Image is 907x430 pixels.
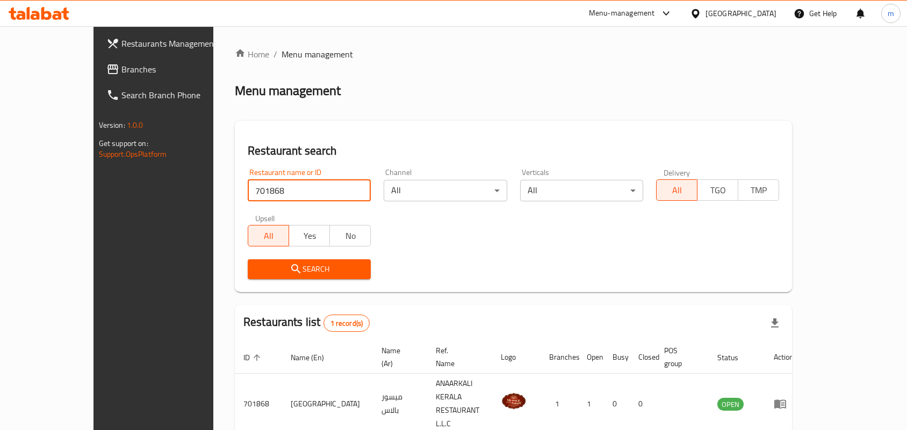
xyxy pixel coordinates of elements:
[293,228,326,244] span: Yes
[255,214,275,222] label: Upsell
[248,225,289,246] button: All
[656,179,697,201] button: All
[253,228,285,244] span: All
[717,398,744,411] span: OPEN
[697,179,738,201] button: TGO
[127,118,143,132] span: 1.0.0
[248,143,779,159] h2: Restaurant search
[121,89,236,101] span: Search Branch Phone
[256,263,362,276] span: Search
[520,180,643,201] div: All
[99,118,125,132] span: Version:
[98,82,245,108] a: Search Branch Phone
[324,318,370,329] span: 1 record(s)
[630,341,656,374] th: Closed
[289,225,330,246] button: Yes
[706,8,776,19] div: [GEOGRAPHIC_DATA]
[664,344,696,370] span: POS group
[121,37,236,50] span: Restaurants Management
[743,183,775,198] span: TMP
[121,63,236,76] span: Branches
[762,310,788,336] div: Export file
[329,225,371,246] button: No
[282,48,353,61] span: Menu management
[323,315,370,332] div: Total records count
[384,180,507,201] div: All
[334,228,366,244] span: No
[717,398,744,411] div: OPEN
[702,183,734,198] span: TGO
[578,341,604,374] th: Open
[99,147,167,161] a: Support.OpsPlatform
[243,351,264,364] span: ID
[589,7,655,20] div: Menu-management
[235,48,792,61] nav: breadcrumb
[541,341,578,374] th: Branches
[492,341,541,374] th: Logo
[248,180,371,201] input: Search for restaurant name or ID..
[291,351,338,364] span: Name (En)
[248,259,371,279] button: Search
[235,82,341,99] h2: Menu management
[774,397,794,410] div: Menu
[273,48,277,61] li: /
[717,351,752,364] span: Status
[243,314,370,332] h2: Restaurants list
[98,31,245,56] a: Restaurants Management
[436,344,479,370] span: Ref. Name
[664,169,690,176] label: Delivery
[99,136,148,150] span: Get support on:
[604,341,630,374] th: Busy
[381,344,414,370] span: Name (Ar)
[661,183,693,198] span: All
[98,56,245,82] a: Branches
[765,341,802,374] th: Action
[235,48,269,61] a: Home
[738,179,779,201] button: TMP
[501,388,528,415] img: Mysore Palace
[888,8,894,19] span: m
